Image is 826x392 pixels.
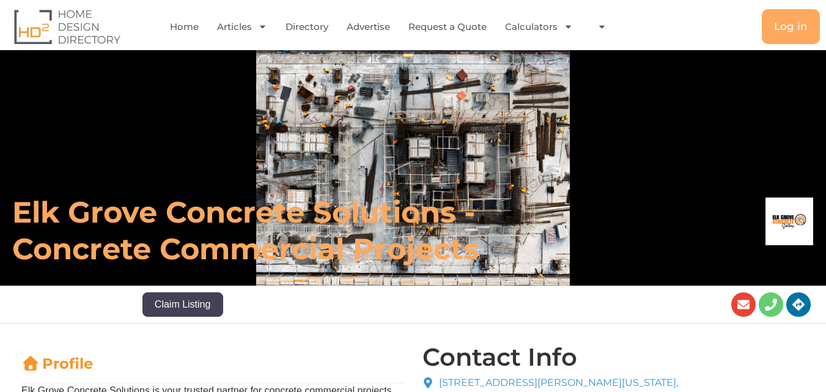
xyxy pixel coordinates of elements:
[422,345,577,369] h4: Contact Info
[408,13,487,41] a: Request a Quote
[170,13,199,41] a: Home
[286,13,328,41] a: Directory
[169,13,616,41] nav: Menu
[347,13,390,41] a: Advertise
[142,292,223,317] button: Claim Listing
[21,355,93,372] a: Profile
[762,9,820,44] a: Log in
[505,13,573,41] a: Calculators
[436,375,678,390] span: [STREET_ADDRESS][PERSON_NAME][US_STATE],
[774,21,808,32] span: Log in
[217,13,267,41] a: Articles
[12,194,572,267] h6: Elk Grove Concrete Solutions - Concrete Commercial Projects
